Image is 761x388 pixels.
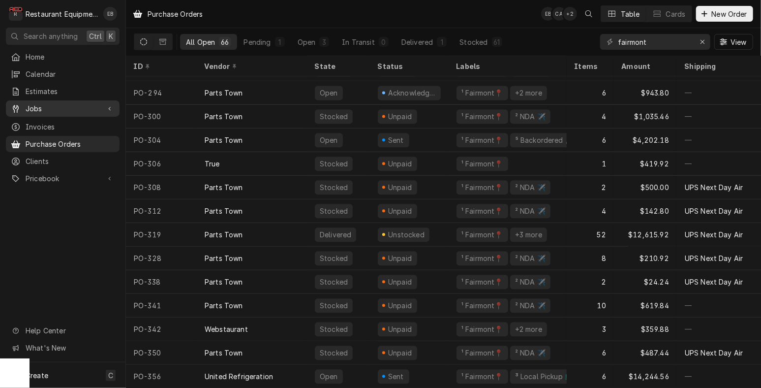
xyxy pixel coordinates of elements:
span: Calendar [26,69,115,79]
div: Stocked [319,159,349,169]
div: Parts Town [205,300,243,311]
span: Ctrl [89,31,102,41]
a: Calendar [6,66,120,82]
div: Open [319,88,339,98]
div: 10 [567,293,614,317]
button: Erase input [695,34,710,50]
span: Pricebook [26,173,100,184]
div: Stocked [319,182,349,193]
div: $210.92 [614,246,677,270]
div: Table [621,9,640,19]
div: Restaurant Equipment Diagnostics [26,9,98,19]
div: Delivered [401,37,433,47]
div: Emily Bird's Avatar [103,7,117,21]
a: Go to Jobs [6,100,120,117]
div: Parts Town [205,253,243,263]
div: PO-356 [126,364,197,388]
div: Stocked [319,348,349,358]
div: PO-341 [126,293,197,317]
div: Stocked [319,324,349,334]
button: View [714,34,753,50]
div: $1,035.46 [614,104,677,128]
div: Cards [666,9,686,19]
div: Unstocked [387,229,426,240]
div: + 2 [563,7,577,21]
div: ¹ Fairmont📍 [460,300,504,311]
span: Estimates [26,86,115,97]
button: New Order [696,6,753,22]
div: Unpaid [387,253,413,263]
div: PO-328 [126,246,197,270]
div: $12,615.92 [614,223,677,246]
div: ² NDA ✈️ [514,253,547,263]
div: Stocked [319,277,349,287]
div: PO-304 [126,128,197,152]
div: Acknowledged [387,88,437,98]
div: ¹ Fairmont📍 [460,324,504,334]
a: Purchase Orders [6,136,120,152]
span: Invoices [26,122,115,132]
div: Open [298,37,316,47]
div: 66 [221,37,229,47]
div: In Transit [342,37,375,47]
div: Stocked [319,300,349,311]
div: ¹ Fairmont📍 [460,206,504,216]
div: 1 [277,37,283,47]
div: ² NDA ✈️ [514,277,547,287]
button: Open search [581,6,597,22]
div: ² NDA ✈️ [514,111,547,122]
div: State [315,61,362,71]
div: ¹ Fairmont📍 [460,135,504,145]
div: ¹ Fairmont📍 [460,277,504,287]
div: $500.00 [614,175,677,199]
div: Restaurant Equipment Diagnostics's Avatar [9,7,23,21]
div: Amount [622,61,667,71]
a: Go to Pricebook [6,170,120,187]
div: 6 [567,341,614,364]
span: C [108,370,113,381]
div: Parts Town [205,135,243,145]
div: 1 [567,152,614,175]
div: Parts Town [205,88,243,98]
div: UPS Next Day Air [685,182,743,193]
div: ² NDA ✈️ [514,206,547,216]
div: $142.80 [614,199,677,223]
div: Parts Town [205,111,243,122]
div: +3 more [514,229,543,240]
div: PO-342 [126,317,197,341]
div: Delivered [319,229,352,240]
div: Unpaid [387,324,413,334]
div: Vendor [205,61,297,71]
div: ID [134,61,187,71]
span: Search anything [24,31,78,41]
div: EB [541,7,555,21]
div: Unpaid [387,111,413,122]
div: 8 [567,246,614,270]
div: PO-308 [126,175,197,199]
div: 52 [567,223,614,246]
div: Open [319,135,339,145]
div: +2 more [514,88,543,98]
div: Webstaurant [205,324,248,334]
div: ⁵ Backordered 🚨 [514,135,575,145]
div: Stocked [459,37,487,47]
div: UPS Next Day Air [685,277,743,287]
span: Help Center [26,325,114,336]
div: 2 [567,175,614,199]
div: UPS Next Day Air [685,253,743,263]
div: PO-312 [126,199,197,223]
div: Stocked [319,253,349,263]
div: Parts Town [205,348,243,358]
div: ² NDA ✈️ [514,348,547,358]
div: Status [378,61,439,71]
div: Unpaid [387,206,413,216]
div: 0 [381,37,387,47]
div: ² NDA ✈️ [514,300,547,311]
div: ¹ Fairmont📍 [460,159,504,169]
div: Chrissy Adams's Avatar [552,7,566,21]
div: 61 [494,37,500,47]
button: Search anythingCtrlK [6,28,120,45]
a: Clients [6,153,120,169]
div: R [9,7,23,21]
div: ¹ Fairmont📍 [460,88,504,98]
